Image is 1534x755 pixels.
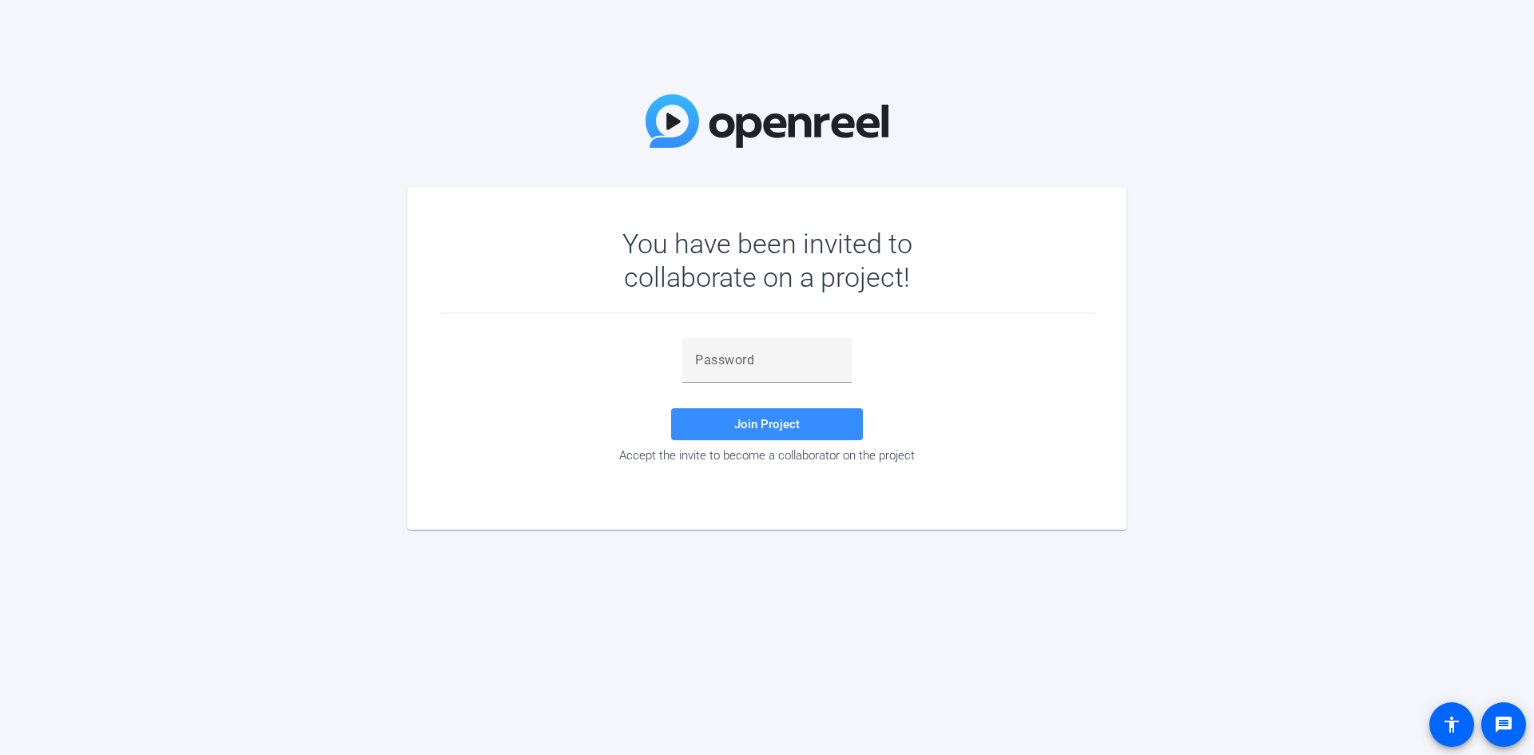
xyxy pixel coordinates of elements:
[576,227,959,294] div: You have been invited to collaborate on a project!
[439,448,1095,463] div: Accept the invite to become a collaborator on the project
[695,351,839,370] input: Password
[1442,715,1461,734] mat-icon: accessibility
[671,408,863,440] button: Join Project
[734,417,800,431] span: Join Project
[646,94,888,148] img: OpenReel Logo
[1494,715,1513,734] mat-icon: message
